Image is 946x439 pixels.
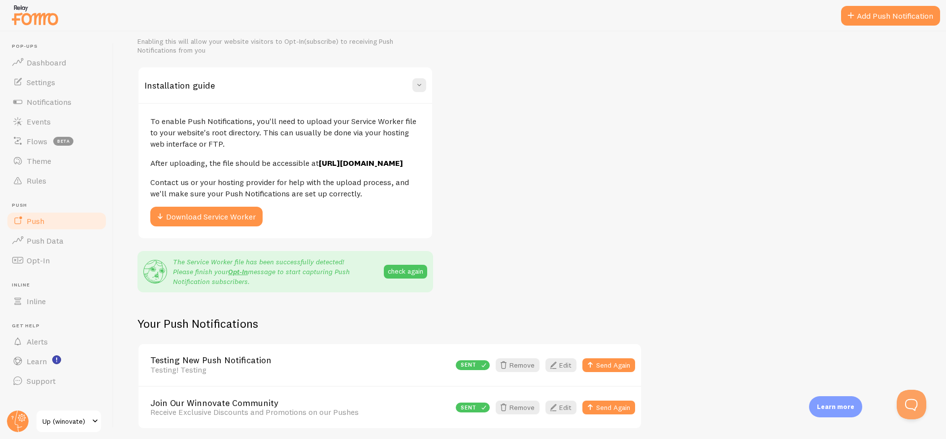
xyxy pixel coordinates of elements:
[150,116,420,150] p: To enable Push Notifications, you'll need to upload your Service Worker file to your website's ro...
[545,401,576,414] a: Edit
[27,156,51,166] span: Theme
[27,136,47,146] span: Flows
[27,97,71,107] span: Notifications
[6,53,107,72] a: Dashboard
[150,157,420,169] p: After uploading, the file should be accessible at
[6,151,107,171] a: Theme
[27,176,46,186] span: Rules
[150,365,450,374] div: Testing! Testing
[6,251,107,270] a: Opt-In
[150,399,450,408] a: Join Our Winnovate Community
[27,296,46,306] span: Inline
[27,337,48,346] span: Alerts
[319,158,403,168] a: [URL][DOMAIN_NAME]
[35,409,102,433] a: Up (winovate)
[384,265,427,279] button: check again
[27,236,64,246] span: Push Data
[6,171,107,190] a: Rules
[27,77,55,87] span: Settings
[6,72,107,92] a: Settings
[27,356,47,366] span: Learn
[496,401,540,414] button: Remove
[545,358,576,372] a: Edit
[27,255,50,265] span: Opt-In
[582,401,635,414] button: Send Again
[144,80,215,91] h3: Installation guide
[137,37,433,55] div: Enabling this will allow your website visitors to Opt-In(subscribe) to receiving Push Notificatio...
[27,117,51,126] span: Events
[53,137,73,146] span: beta
[150,177,420,199] p: Contact us or your hosting provider for help with the upload process, and we'll make sure your Pu...
[150,408,450,416] div: Receive Exclusive Discounts and Promotions on our Pushes
[12,282,107,288] span: Inline
[173,257,384,286] p: The Service Worker file has been successfully detected! Please finish your message to start captu...
[6,351,107,371] a: Learn
[150,207,263,226] button: Download Service Worker
[6,112,107,131] a: Events
[137,316,642,331] h2: Your Push Notifications
[809,396,862,417] div: Learn more
[12,202,107,209] span: Push
[6,92,107,112] a: Notifications
[456,360,490,370] div: Sent
[817,402,854,411] p: Learn more
[6,231,107,251] a: Push Data
[6,332,107,351] a: Alerts
[6,291,107,311] a: Inline
[27,58,66,67] span: Dashboard
[6,131,107,151] a: Flows beta
[27,376,56,386] span: Support
[10,2,60,28] img: fomo-relay-logo-orange.svg
[12,43,107,50] span: Pop-ups
[27,216,44,226] span: Push
[6,371,107,391] a: Support
[897,390,926,419] iframe: Help Scout Beacon - Open
[456,403,490,412] div: Sent
[150,356,450,365] a: Testing New Push Notification
[496,358,540,372] button: Remove
[582,358,635,372] button: Send Again
[228,267,248,276] a: Opt-In
[12,323,107,329] span: Get Help
[42,415,89,427] span: Up (winovate)
[6,211,107,231] a: Push
[52,355,61,364] svg: <p>Watch New Feature Tutorials!</p>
